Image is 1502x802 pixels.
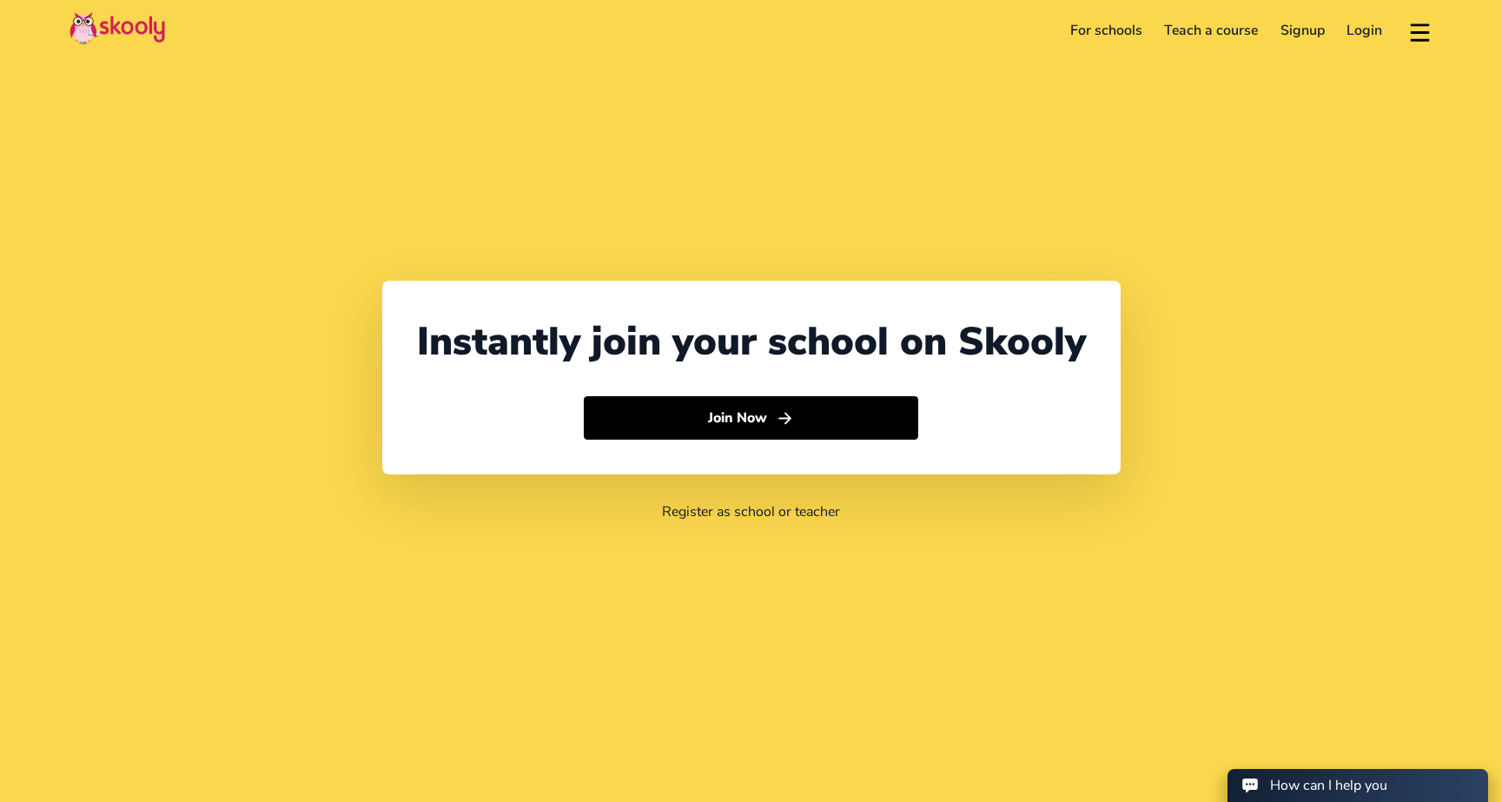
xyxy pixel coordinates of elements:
div: Instantly join your school on Skooly [417,315,1086,368]
ion-icon: arrow forward outline [776,409,794,428]
a: Teach a course [1153,17,1269,44]
a: Register as school or teacher [662,502,840,521]
a: Signup [1269,17,1336,44]
button: menu outline [1407,17,1433,45]
button: Join Nowarrow forward outline [584,396,918,440]
img: Skooly [69,11,165,45]
a: Login [1336,17,1394,44]
a: For schools [1059,17,1154,44]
